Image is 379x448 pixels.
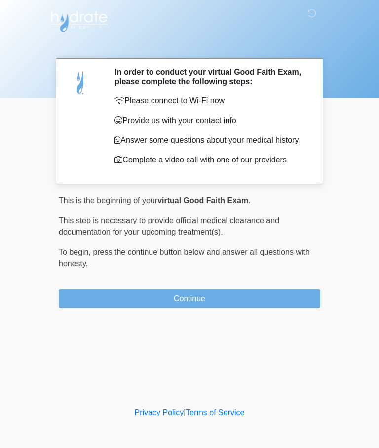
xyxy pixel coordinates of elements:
[184,408,186,416] a: |
[59,248,93,256] span: To begin,
[157,196,248,205] strong: virtual Good Faith Exam
[51,35,328,54] h1: ‎ ‎ ‎ ‎
[66,67,96,97] img: Agent Avatar
[114,134,305,146] p: Answer some questions about your medical history
[59,216,279,236] span: This step is necessary to provide official medical clearance and documentation for your upcoming ...
[59,289,320,308] button: Continue
[59,196,157,205] span: This is the beginning of your
[114,95,305,107] p: Please connect to Wi-Fi now
[248,196,250,205] span: .
[49,7,109,32] img: Hydrate IV Bar - Arcadia Logo
[114,154,305,166] p: Complete a video call with one of our providers
[114,67,305,86] h2: In order to conduct your virtual Good Faith Exam, please complete the following steps:
[135,408,184,416] a: Privacy Policy
[59,248,310,268] span: press the continue button below and answer all questions with honesty.
[114,115,305,127] p: Provide us with your contact info
[186,408,244,416] a: Terms of Service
